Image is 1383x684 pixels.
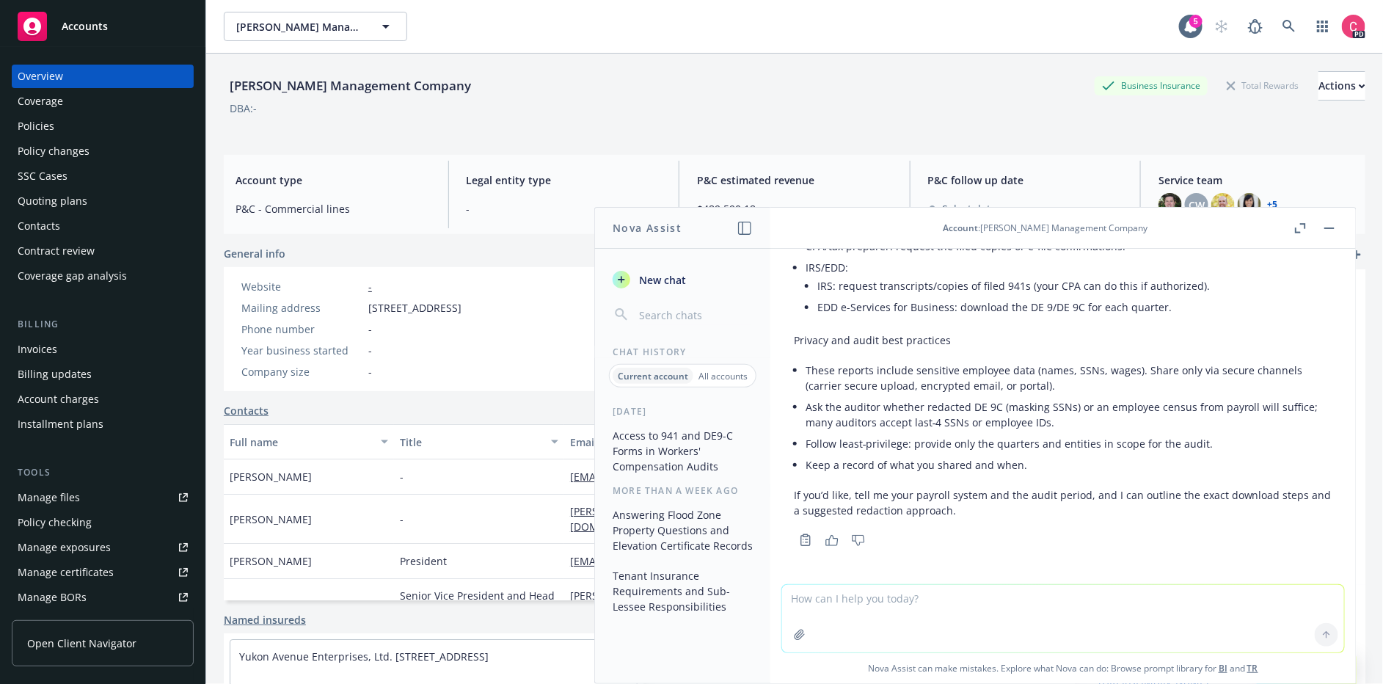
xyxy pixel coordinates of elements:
[943,201,997,217] span: Select date
[817,296,1332,318] li: EDD e-Services for Business: download the DE 9/DE 9C for each quarter.
[794,332,1332,348] p: Privacy and audit best practices
[241,343,362,358] div: Year business started
[697,172,892,188] span: P&C estimated revenue
[595,405,770,418] div: [DATE]
[12,412,194,436] a: Installment plans
[944,222,979,234] span: Account
[1348,246,1365,263] a: add
[1095,76,1208,95] div: Business Insurance
[236,201,431,217] span: P&C - Commercial lines
[224,612,306,627] a: Named insureds
[636,272,686,288] span: New chat
[1342,15,1365,38] img: photo
[697,201,892,217] span: $489,590.18
[230,596,312,611] span: [PERSON_NAME]
[18,412,103,436] div: Installment plans
[18,388,99,411] div: Account charges
[1318,72,1365,100] div: Actions
[18,189,87,213] div: Quoting plans
[595,484,770,497] div: More than a week ago
[698,370,748,382] p: All accounts
[12,214,194,238] a: Contacts
[564,424,848,459] button: Email
[400,512,404,527] span: -
[636,305,753,325] input: Search chats
[18,511,92,534] div: Policy checking
[12,363,194,386] a: Billing updates
[12,90,194,113] a: Coverage
[230,434,372,450] div: Full name
[467,172,662,188] span: Legal entity type
[570,434,826,450] div: Email
[236,19,363,34] span: [PERSON_NAME] Management Company
[806,360,1332,396] li: These reports include sensitive employee data (names, SSNs, wages). Share only via secure channel...
[224,424,394,459] button: Full name
[817,275,1332,296] li: IRS: request transcripts/copies of filed 941s (your CPA can do this if authorized).
[12,239,194,263] a: Contract review
[12,486,194,509] a: Manage files
[224,76,477,95] div: [PERSON_NAME] Management Company
[368,300,461,316] span: [STREET_ADDRESS]
[928,172,1123,188] span: P&C follow up date
[1274,12,1304,41] a: Search
[1158,193,1182,217] img: photo
[230,553,312,569] span: [PERSON_NAME]
[18,363,92,386] div: Billing updates
[607,564,759,619] button: Tenant Insurance Requirements and Sub-Lessee Responsibilities
[230,469,312,484] span: [PERSON_NAME]
[613,220,682,236] h1: Nova Assist
[595,346,770,358] div: Chat History
[368,280,372,294] a: -
[776,653,1350,683] span: Nova Assist can make mistakes. Explore what Nova can do: Browse prompt library for and
[1211,193,1235,217] img: photo
[1219,76,1307,95] div: Total Rewards
[62,21,108,32] span: Accounts
[806,433,1332,454] li: Follow least‑privilege: provide only the quarters and entities in scope for the audit.
[368,343,372,358] span: -
[806,396,1332,433] li: Ask the auditor whether redacted DE 9C (masking SSNs) or an employee census from payroll will suf...
[400,553,447,569] span: President
[12,561,194,584] a: Manage certificates
[241,321,362,337] div: Phone number
[1241,12,1270,41] a: Report a Bug
[618,370,688,382] p: Current account
[241,364,362,379] div: Company size
[607,423,759,479] button: Access to 941 and DE9-C Forms in Workers' Compensation Audits
[607,266,759,293] button: New chat
[847,530,870,550] button: Thumbs down
[1267,200,1277,209] a: +5
[12,586,194,609] a: Manage BORs
[467,201,662,217] span: -
[1189,15,1203,28] div: 5
[18,486,80,509] div: Manage files
[18,139,90,163] div: Policy changes
[224,403,269,418] a: Contacts
[18,239,95,263] div: Contract review
[230,512,312,527] span: [PERSON_NAME]
[1158,172,1354,188] span: Service team
[806,454,1332,476] li: Keep a record of what you shared and when.
[241,279,362,294] div: Website
[12,388,194,411] a: Account charges
[394,424,564,459] button: Title
[1189,197,1205,213] span: CW
[18,65,63,88] div: Overview
[12,338,194,361] a: Invoices
[18,264,127,288] div: Coverage gap analysis
[368,364,372,379] span: -
[570,470,836,484] a: [EMAIL_ADDRESS][PERSON_NAME][DOMAIN_NAME]
[12,536,194,559] a: Manage exposures
[18,164,67,188] div: SSC Cases
[1247,662,1258,674] a: TR
[944,222,1148,234] div: : [PERSON_NAME] Management Company
[12,139,194,163] a: Policy changes
[239,650,489,663] a: Yukon Avenue Enterprises, Ltd. [STREET_ADDRESS]
[799,534,812,547] svg: Copy to clipboard
[570,554,836,568] a: [EMAIL_ADDRESS][PERSON_NAME][DOMAIN_NAME]
[18,536,111,559] div: Manage exposures
[18,114,54,138] div: Policies
[1308,12,1338,41] a: Switch app
[12,164,194,188] a: SSC Cases
[12,264,194,288] a: Coverage gap analysis
[368,321,372,337] span: -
